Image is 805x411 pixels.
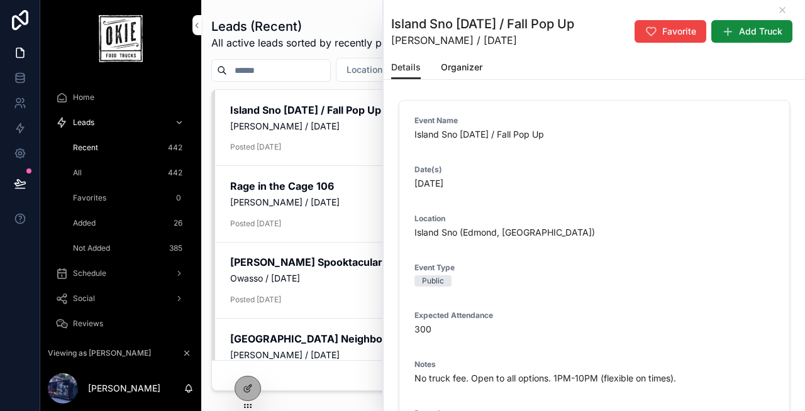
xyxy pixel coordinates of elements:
a: Island Sno [DATE] / Fall Pop Up[PERSON_NAME] / [DATE]Posted [DATE] [212,90,794,166]
span: Organizer [441,61,482,74]
span: Island Sno [DATE] / Fall Pop Up [414,128,774,141]
span: [PERSON_NAME] / [DATE] [230,120,779,133]
span: Date(s) [414,165,442,174]
div: 26 [170,216,186,231]
a: Details [391,56,421,80]
a: Social [48,287,194,310]
span: Social [73,293,95,304]
span: Favorite [662,25,696,38]
span: Reviews [73,319,103,329]
span: All active leads sorted by recently posted. [211,35,411,50]
span: Event Type [414,263,455,272]
span: Details [391,61,421,74]
a: Rage in the Cage 106[PERSON_NAME] / [DATE]Posted [DATE] [212,166,794,242]
button: Add Truck [711,20,792,43]
div: 0 [171,190,186,205]
a: [PERSON_NAME] Spooktacular [DATE]Owasso / [DATE]Posted [DATE] [212,243,794,319]
span: All [73,168,82,178]
a: Added26 [63,212,194,234]
span: Expected Attendance [414,310,493,320]
span: [PERSON_NAME] / [DATE] [230,196,779,209]
h2: Rage in the Cage 106 [230,179,779,193]
a: Favorites0 [63,187,194,209]
span: Add Truck [739,25,782,38]
span: Favorites [73,193,106,203]
div: scrollable content [40,77,201,341]
p: [PERSON_NAME] [88,382,160,395]
a: Recent442 [63,136,194,159]
button: Select Button [336,58,408,82]
a: All442 [63,162,194,184]
span: Leads [73,118,94,128]
span: Owasso / [DATE] [230,272,779,285]
a: [GEOGRAPHIC_DATA] Neighborhood [DATE] Trunk or Treat[PERSON_NAME] / [DATE]Posted [DATE] [212,319,794,395]
button: Favorite [635,20,706,43]
span: Not Added [73,243,110,253]
span: Viewing as [PERSON_NAME] [48,348,151,358]
span: Island Sno (Edmond, [GEOGRAPHIC_DATA]) [414,226,774,239]
span: [DATE] [414,177,774,190]
h2: [GEOGRAPHIC_DATA] Neighborhood [DATE] Trunk or Treat [230,332,779,346]
span: Posted [DATE] [230,294,779,305]
span: Posted [DATE] [230,218,779,229]
div: Public [422,275,444,287]
h1: Leads (Recent) [211,18,411,35]
img: App logo [99,15,142,62]
a: Home [48,86,194,109]
span: Location [347,63,382,76]
span: Event Name [414,116,458,125]
span: Recent [73,143,98,153]
span: [PERSON_NAME] / [DATE] [391,33,574,48]
h2: [PERSON_NAME] Spooktacular [DATE] [230,255,779,269]
span: 300 [414,323,774,336]
span: Added [73,218,96,228]
h2: Island Sno [DATE] / Fall Pop Up [230,103,779,117]
a: Organizer [441,56,482,81]
a: Reviews [48,312,194,335]
span: [PERSON_NAME] / [DATE] [230,349,779,361]
h1: Island Sno [DATE] / Fall Pop Up [391,15,574,33]
span: Notes [414,359,436,369]
a: Leads [48,111,194,134]
span: Location [414,214,445,223]
span: Home [73,92,94,102]
span: Posted [DATE] [230,141,779,152]
span: Schedule [73,268,106,278]
a: Schedule [48,262,194,285]
span: No truck fee. Open to all options. 1PM-10PM (flexible on times). [414,372,774,385]
div: 442 [164,165,186,180]
div: 385 [165,241,186,256]
a: Not Added385 [63,237,194,260]
div: 442 [164,140,186,155]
